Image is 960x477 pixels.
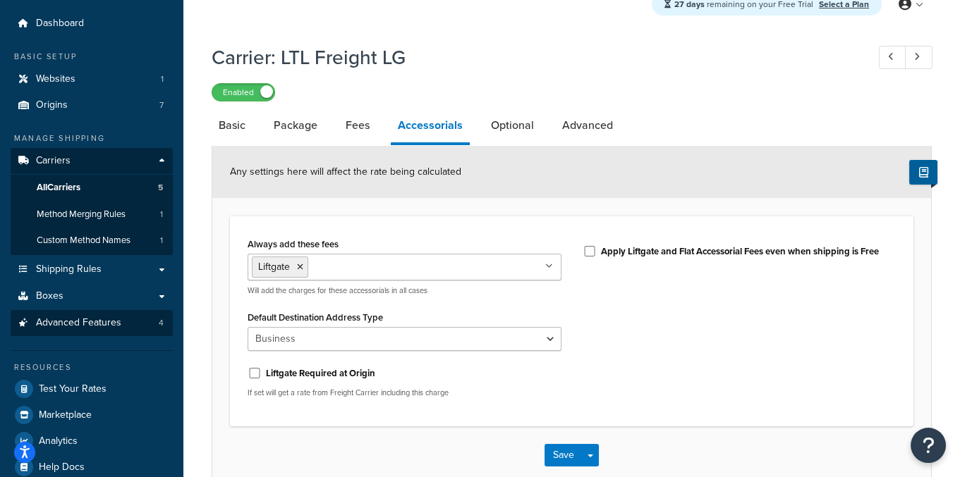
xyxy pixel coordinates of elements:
div: Manage Shipping [11,132,173,144]
span: Carriers [36,155,71,167]
span: Shipping Rules [36,264,102,275]
span: Dashboard [36,18,84,30]
p: Will add the charges for these accessorials in all cases [248,285,561,296]
label: Always add these fees [248,239,339,249]
a: Websites1 [11,66,173,92]
a: Advanced [555,109,620,142]
span: 1 [161,73,164,85]
span: 5 [158,182,163,194]
span: 1 [160,235,163,247]
a: Boxes [11,283,173,309]
label: Liftgate Required at Origin [266,367,375,380]
span: Origins [36,99,68,111]
button: Show Help Docs [909,160,937,185]
span: Liftgate [258,259,290,274]
span: 1 [160,209,163,221]
a: Optional [484,109,541,142]
li: Method Merging Rules [11,202,173,228]
span: Method Merging Rules [37,209,126,221]
a: Dashboard [11,11,173,37]
span: Analytics [39,435,78,447]
span: 4 [159,317,164,329]
span: Help Docs [39,461,85,473]
a: Origins7 [11,92,173,118]
a: Accessorials [391,109,470,145]
label: Default Destination Address Type [248,312,383,323]
a: Basic [212,109,253,142]
span: Test Your Rates [39,383,107,395]
span: Boxes [36,290,63,302]
label: Enabled [212,84,274,101]
h1: Carrier: LTL Freight LG [212,44,853,71]
a: Analytics [11,428,173,454]
span: 7 [159,99,164,111]
label: Apply Liftgate and Flat Accessorial Fees even when shipping is Free [601,245,879,258]
a: Marketplace [11,402,173,428]
a: Method Merging Rules1 [11,202,173,228]
span: Marketplace [39,409,92,421]
a: Previous Record [879,46,906,69]
div: Resources [11,361,173,373]
div: Basic Setup [11,51,173,63]
a: AllCarriers5 [11,175,173,201]
a: Shipping Rules [11,256,173,283]
li: Custom Method Names [11,228,173,254]
span: Advanced Features [36,317,121,329]
span: All Carriers [37,182,80,194]
a: Fees [339,109,377,142]
li: Advanced Features [11,310,173,336]
a: Next Record [905,46,932,69]
a: Package [267,109,324,142]
li: Origins [11,92,173,118]
button: Open Resource Center [911,428,946,463]
button: Save [545,444,583,466]
a: Test Your Rates [11,376,173,402]
span: Websites [36,73,75,85]
a: Custom Method Names1 [11,228,173,254]
span: Any settings here will affect the rate being calculated [230,164,461,179]
a: Advanced Features4 [11,310,173,336]
p: If set will get a rate from Freight Carrier including this charge [248,388,561,398]
span: Custom Method Names [37,235,130,247]
li: Carriers [11,148,173,255]
a: Carriers [11,148,173,174]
